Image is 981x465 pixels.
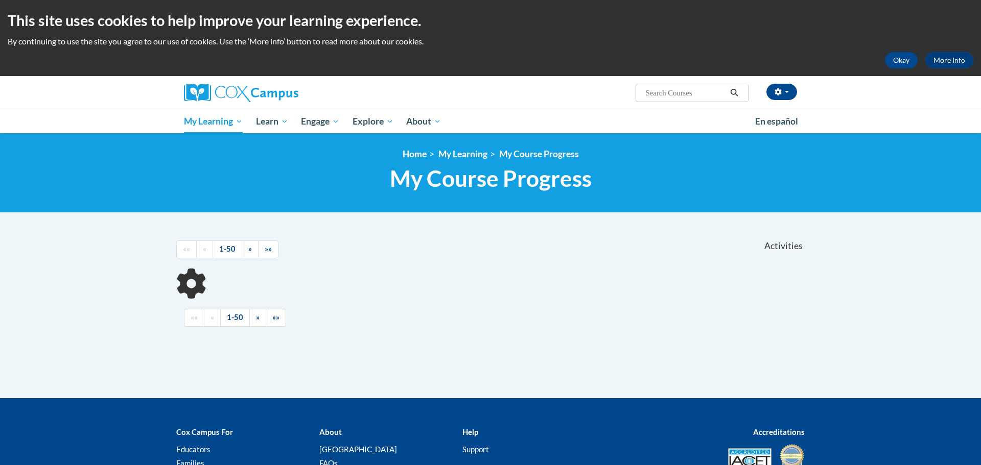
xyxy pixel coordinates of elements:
[753,427,805,436] b: Accreditations
[220,309,250,327] a: 1-50
[204,309,221,327] a: Previous
[645,87,727,99] input: Search Courses
[256,115,288,128] span: Learn
[319,445,397,454] a: [GEOGRAPHIC_DATA]
[211,313,214,322] span: «
[249,110,295,133] a: Learn
[8,10,973,31] h2: This site uses cookies to help improve your learning experience.
[766,84,797,100] button: Account Settings
[196,240,213,258] a: Previous
[294,110,346,133] a: Engage
[353,115,393,128] span: Explore
[176,427,233,436] b: Cox Campus For
[462,427,478,436] b: Help
[249,309,266,327] a: Next
[727,87,742,99] button: Search
[764,240,803,252] span: Activities
[248,244,252,253] span: »
[183,244,190,253] span: ««
[885,52,918,68] button: Okay
[265,244,272,253] span: »»
[184,84,378,102] a: Cox Campus
[406,115,441,128] span: About
[213,240,242,258] a: 1-50
[8,36,973,47] p: By continuing to use the site you agree to our use of cookies. Use the ‘More info’ button to read...
[169,110,812,133] div: Main menu
[319,427,342,436] b: About
[925,52,973,68] a: More Info
[184,84,298,102] img: Cox Campus
[191,313,198,322] span: ««
[400,110,448,133] a: About
[403,149,427,159] a: Home
[176,240,197,258] a: Begining
[749,111,805,132] a: En español
[301,115,339,128] span: Engage
[462,445,489,454] a: Support
[390,165,592,192] span: My Course Progress
[184,309,204,327] a: Begining
[177,110,249,133] a: My Learning
[266,309,286,327] a: End
[242,240,259,258] a: Next
[184,115,243,128] span: My Learning
[499,149,579,159] a: My Course Progress
[346,110,400,133] a: Explore
[256,313,260,322] span: »
[438,149,487,159] a: My Learning
[203,244,206,253] span: «
[258,240,278,258] a: End
[755,116,798,127] span: En español
[272,313,279,322] span: »»
[176,445,211,454] a: Educators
